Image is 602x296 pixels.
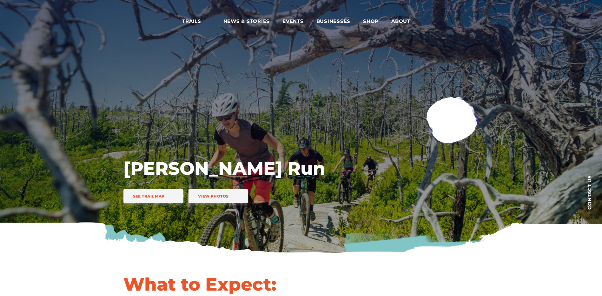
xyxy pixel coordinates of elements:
[223,18,270,24] span: News & Stories
[133,194,165,198] span: See Trail Map
[189,189,248,203] a: View Photos trail icon
[316,18,351,24] span: Businesses
[282,18,304,24] span: Events
[123,157,327,179] h1: [PERSON_NAME] Run
[587,175,592,210] span: Contact us
[577,165,602,219] a: Contact us
[123,189,184,203] a: See Trail Map trail icon
[363,18,379,24] span: Shop
[391,18,420,24] span: About
[123,273,330,295] h1: What to Expect:
[198,194,228,198] span: View Photos
[182,18,211,24] span: Trails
